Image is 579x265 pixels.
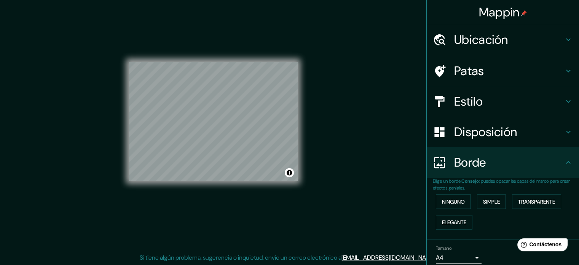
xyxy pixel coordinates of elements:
font: Transparente [518,198,555,205]
font: Borde [454,154,486,170]
div: A4 [436,252,482,264]
img: pin-icon.png [521,10,527,16]
canvas: Mapa [129,62,298,181]
div: Patas [427,56,579,86]
font: A4 [436,254,443,262]
div: Ubicación [427,24,579,55]
a: [EMAIL_ADDRESS][DOMAIN_NAME] [341,254,435,262]
font: Estilo [454,93,483,109]
button: Simple [477,194,506,209]
button: Elegante [436,215,472,230]
font: Ubicación [454,32,508,48]
div: Disposición [427,117,579,147]
div: Borde [427,147,579,178]
font: Elegante [442,219,466,226]
button: Ninguno [436,194,471,209]
font: Consejo [461,178,479,184]
font: Tamaño [436,245,451,251]
font: Ninguno [442,198,465,205]
button: Activar o desactivar atribución [285,168,294,177]
iframe: Lanzador de widgets de ayuda [511,235,571,257]
button: Transparente [512,194,561,209]
font: Si tiene algún problema, sugerencia o inquietud, envíe un correo electrónico a [140,254,341,262]
font: : puedes opacar las capas del marco para crear efectos geniales. [433,178,570,191]
div: Estilo [427,86,579,117]
font: Simple [483,198,500,205]
font: Elige un borde. [433,178,461,184]
font: Patas [454,63,484,79]
font: Disposición [454,124,517,140]
font: Mappin [479,4,520,20]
